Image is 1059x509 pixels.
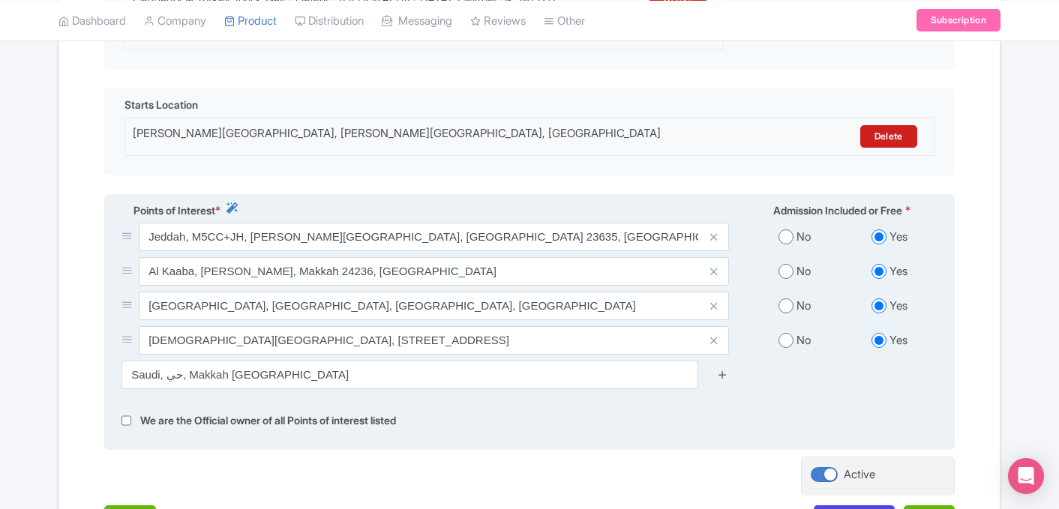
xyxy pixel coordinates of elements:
a: Delete [860,125,917,148]
label: No [796,332,811,349]
span: Starts Location [124,97,198,112]
label: No [796,263,811,280]
label: No [796,229,811,246]
div: [PERSON_NAME][GEOGRAPHIC_DATA], [PERSON_NAME][GEOGRAPHIC_DATA], [GEOGRAPHIC_DATA] [133,125,727,148]
div: Active [844,466,875,484]
label: Yes [889,332,907,349]
span: Points of Interest [133,202,215,218]
label: Yes [889,229,907,246]
a: Subscription [916,9,1000,31]
label: No [796,298,811,315]
span: Admission Included or Free [773,202,902,218]
label: Yes [889,298,907,315]
label: We are the Official owner of all Points of interest listed [140,412,396,430]
label: Yes [889,263,907,280]
div: Open Intercom Messenger [1008,458,1044,494]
